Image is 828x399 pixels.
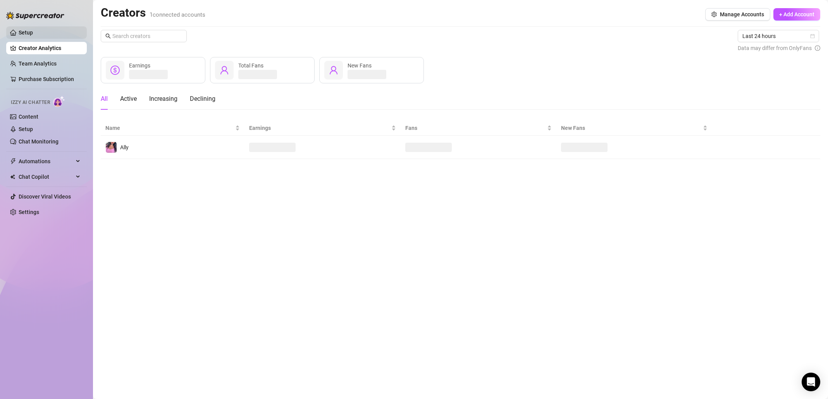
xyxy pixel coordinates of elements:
[120,94,137,104] div: Active
[19,29,33,36] a: Setup
[11,99,50,106] span: Izzy AI Chatter
[815,44,820,52] span: info-circle
[6,12,64,19] img: logo-BBDzfeDw.svg
[19,155,74,168] span: Automations
[348,62,372,69] span: New Fans
[19,171,74,183] span: Chat Copilot
[10,174,15,180] img: Chat Copilot
[19,76,74,82] a: Purchase Subscription
[110,66,120,75] span: dollar-circle
[19,138,59,145] a: Chat Monitoring
[150,11,205,18] span: 1 connected accounts
[238,62,263,69] span: Total Fans
[329,66,338,75] span: user
[249,124,389,132] span: Earnings
[101,121,244,136] th: Name
[773,8,820,21] button: + Add Account
[220,66,229,75] span: user
[561,124,701,132] span: New Fans
[401,121,556,136] th: Fans
[742,30,814,42] span: Last 24 hours
[10,158,16,164] span: thunderbolt
[149,94,177,104] div: Increasing
[19,193,71,200] a: Discover Viral Videos
[53,96,65,107] img: AI Chatter
[802,373,820,391] div: Open Intercom Messenger
[556,121,712,136] th: New Fans
[19,114,38,120] a: Content
[112,32,176,40] input: Search creators
[711,12,717,17] span: setting
[705,8,770,21] button: Manage Accounts
[779,11,814,17] span: + Add Account
[19,42,81,54] a: Creator Analytics
[105,124,234,132] span: Name
[19,126,33,132] a: Setup
[405,124,546,132] span: Fans
[129,62,150,69] span: Earnings
[190,94,215,104] div: Declining
[101,94,108,104] div: All
[810,34,815,38] span: calendar
[101,5,205,20] h2: Creators
[738,44,812,52] span: Data may differ from OnlyFans
[105,33,111,39] span: search
[106,142,117,153] img: Ally
[120,144,129,150] span: Ally
[19,209,39,215] a: Settings
[244,121,400,136] th: Earnings
[19,60,57,67] a: Team Analytics
[720,11,764,17] span: Manage Accounts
